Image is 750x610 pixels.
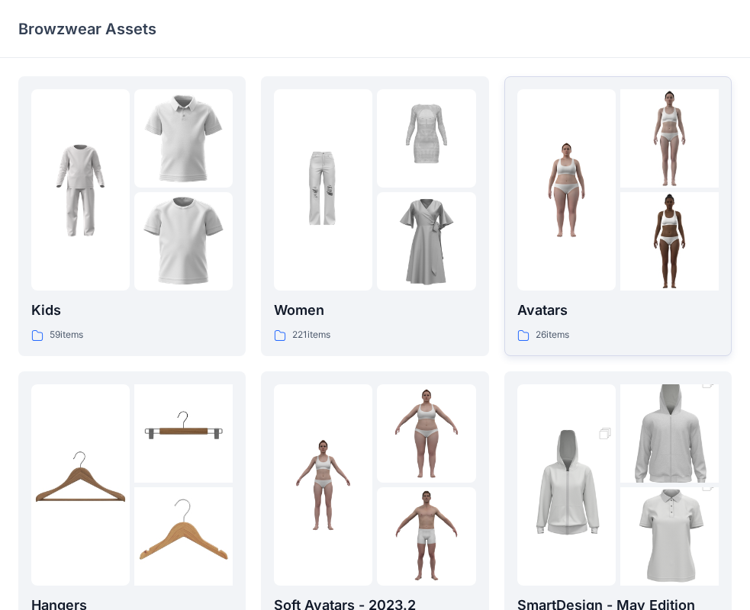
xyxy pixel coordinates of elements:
img: folder 2 [620,89,719,188]
p: Women [274,300,475,321]
a: folder 1folder 2folder 3Women221items [261,76,488,356]
img: folder 1 [31,141,130,239]
p: 221 items [292,327,330,343]
img: folder 2 [377,384,475,483]
p: Avatars [517,300,719,321]
img: folder 1 [517,411,616,559]
img: folder 3 [377,487,475,586]
img: folder 3 [134,192,233,291]
img: folder 1 [31,435,130,534]
p: Kids [31,300,233,321]
p: 59 items [50,327,83,343]
p: 26 items [536,327,569,343]
img: folder 3 [134,487,233,586]
img: folder 3 [620,192,719,291]
img: folder 1 [274,141,372,239]
img: folder 2 [134,384,233,483]
p: Browzwear Assets [18,18,156,40]
img: folder 1 [517,141,616,239]
img: folder 2 [377,89,475,188]
img: folder 2 [620,360,719,508]
img: folder 3 [377,192,475,291]
img: folder 1 [274,435,372,534]
img: folder 2 [134,89,233,188]
a: folder 1folder 2folder 3Avatars26items [504,76,732,356]
a: folder 1folder 2folder 3Kids59items [18,76,246,356]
